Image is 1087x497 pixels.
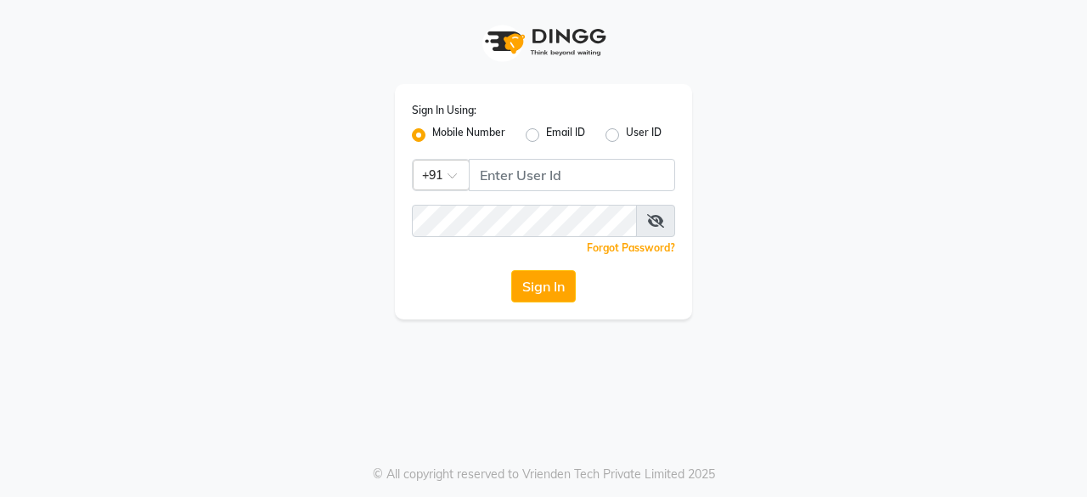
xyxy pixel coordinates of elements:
[469,159,675,191] input: Username
[412,103,476,118] label: Sign In Using:
[432,125,505,145] label: Mobile Number
[626,125,662,145] label: User ID
[511,270,576,302] button: Sign In
[546,125,585,145] label: Email ID
[476,17,611,67] img: logo1.svg
[587,241,675,254] a: Forgot Password?
[412,205,637,237] input: Username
